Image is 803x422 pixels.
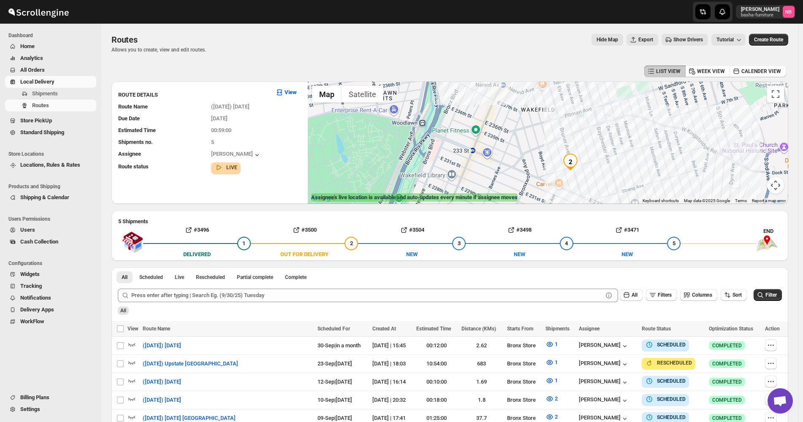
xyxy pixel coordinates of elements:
button: [PERSON_NAME] [211,151,261,159]
div: 10:54:00 [416,360,456,368]
span: Assignee [118,151,141,157]
span: Routes [111,35,138,45]
span: Due Date [118,115,140,122]
span: 2 [555,414,558,420]
div: 00:10:00 [416,378,456,386]
b: View [285,89,297,95]
button: SCHEDULED [645,413,686,422]
button: 1 [540,374,563,387]
div: Bronx Store [507,378,540,386]
button: Tutorial [711,34,746,46]
button: #3496 [143,223,251,237]
span: Configurations [8,260,97,267]
div: 683 [461,360,502,368]
span: [DATE] [211,115,228,122]
div: Bronx Store [507,341,540,350]
button: Filter [754,289,782,301]
b: SCHEDULED [657,396,686,402]
button: SCHEDULED [645,341,686,349]
b: RESCHEDULED [657,360,692,366]
div: Bronx Store [507,360,540,368]
button: ([DATE]) [DATE] [138,375,186,389]
button: [PERSON_NAME] [579,342,629,350]
span: Show Drivers [673,36,703,43]
b: #3498 [516,227,532,233]
span: Map data ©2025 Google [684,198,730,203]
span: COMPLETED [712,397,742,403]
span: All [632,292,638,298]
label: Assignee's live location is available and auto-updates every minute if assignee moves [311,193,518,202]
span: View [128,326,138,332]
button: WorkFlow [5,316,96,327]
div: [DATE] | 20:32 [372,396,411,404]
div: 2.62 [461,341,502,350]
button: Toggle fullscreen view [767,86,784,103]
span: COMPLETED [712,379,742,385]
button: Shipping & Calendar [5,192,96,203]
div: 00:18:00 [416,396,456,404]
button: Analytics [5,52,96,64]
button: 2 [540,392,563,406]
span: ([DATE]) [DATE] [143,378,181,386]
span: LIST VIEW [656,68,681,75]
button: Tracking [5,280,96,292]
h2: 5 Shipments [118,217,781,226]
span: Delivery Apps [20,306,54,313]
button: Sort [721,289,747,301]
span: 1 [555,341,558,347]
span: 12-Sep | [DATE] [317,379,352,385]
button: All [620,289,643,301]
span: Shipments [545,326,570,332]
span: Shipments [32,90,58,97]
button: Widgets [5,268,96,280]
span: Action [765,326,780,332]
button: Users [5,224,96,236]
span: 00:59:00 [211,127,231,133]
span: Estimated Time [118,127,156,133]
div: 1.69 [461,378,502,386]
span: ([DATE]) Upstate [GEOGRAPHIC_DATA] [143,360,238,368]
button: LIST VIEW [644,65,686,77]
span: 4 [565,240,568,246]
button: ([DATE]) [DATE] [138,393,186,407]
span: Optimization Status [709,326,753,332]
div: [PERSON_NAME] [579,378,629,387]
b: #3504 [409,227,424,233]
div: 2 [562,154,579,170]
p: basha-furniture [741,13,779,18]
button: #3504 [358,223,466,237]
button: Show Drivers [662,34,708,46]
span: Scheduled For [317,326,350,332]
b: #3500 [301,227,317,233]
span: 1 [242,240,245,246]
button: ([DATE]) [DATE] [138,339,186,352]
button: [PERSON_NAME] [579,360,629,368]
span: All Orders [20,67,45,73]
span: Sort [732,292,742,298]
span: Nael Basha [783,6,795,18]
span: 23-Sep | [DATE] [317,360,352,367]
b: LIVE [226,165,237,170]
span: COMPLETED [712,342,742,349]
span: Rescheduled [196,274,225,281]
span: Complete [285,274,307,281]
img: Google [310,193,338,204]
span: Store PickUp [20,117,52,124]
span: Filters [658,292,672,298]
span: All [120,308,126,314]
button: LIVE [214,163,237,172]
button: #3498 [466,223,573,237]
button: All routes [117,271,133,283]
p: [PERSON_NAME] [741,6,779,13]
button: Keyboard shortcuts [643,198,679,204]
b: SCHEDULED [657,342,686,348]
div: OUT FOR DELIVERY [280,250,328,259]
span: Cash Collection [20,238,58,245]
span: 3 [458,240,461,246]
button: Shipments [5,88,96,100]
span: Shipping & Calendar [20,194,69,200]
span: Partial complete [237,274,273,281]
div: 00:12:00 [416,341,456,350]
span: 2 [350,240,353,246]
